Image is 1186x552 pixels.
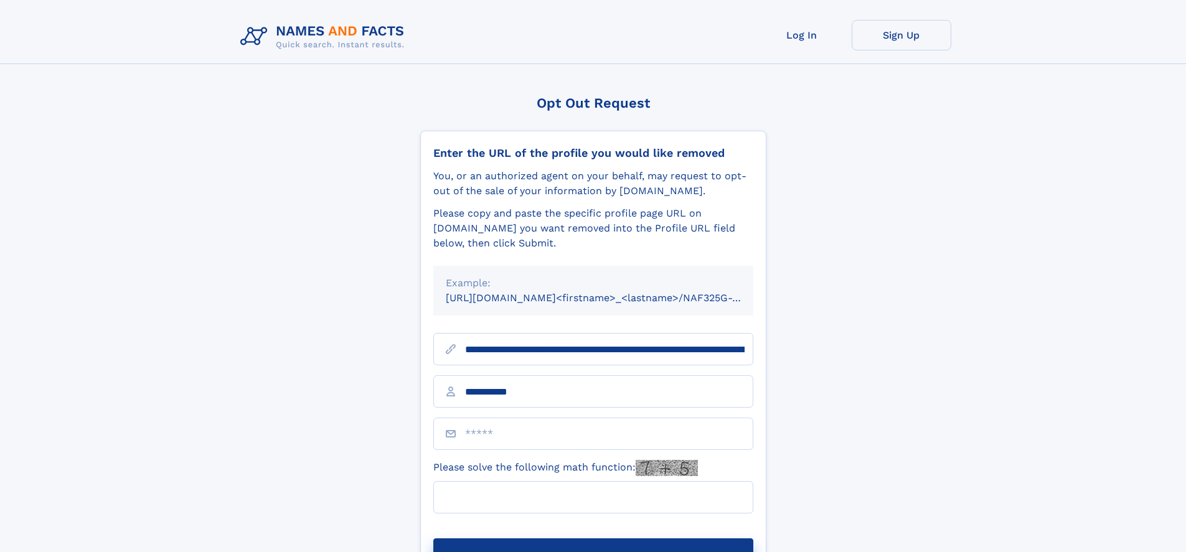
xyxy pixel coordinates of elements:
div: Opt Out Request [420,95,766,111]
div: Example: [446,276,741,291]
a: Sign Up [852,20,951,50]
img: Logo Names and Facts [235,20,415,54]
a: Log In [752,20,852,50]
div: Please copy and paste the specific profile page URL on [DOMAIN_NAME] you want removed into the Pr... [433,206,753,251]
div: Enter the URL of the profile you would like removed [433,146,753,160]
small: [URL][DOMAIN_NAME]<firstname>_<lastname>/NAF325G-xxxxxxxx [446,292,777,304]
div: You, or an authorized agent on your behalf, may request to opt-out of the sale of your informatio... [433,169,753,199]
label: Please solve the following math function: [433,460,698,476]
